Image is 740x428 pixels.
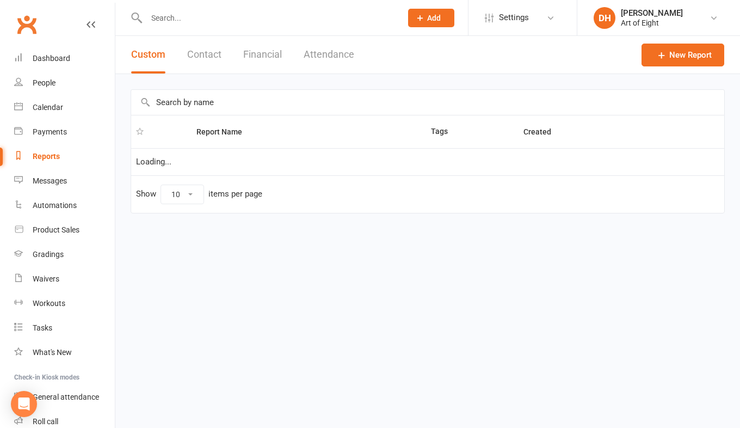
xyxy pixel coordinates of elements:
[14,144,115,169] a: Reports
[14,169,115,193] a: Messages
[621,18,683,28] div: Art of Eight
[14,291,115,316] a: Workouts
[594,7,615,29] div: DH
[208,189,262,199] div: items per page
[33,417,58,426] div: Roll call
[14,95,115,120] a: Calendar
[33,201,77,210] div: Automations
[33,176,67,185] div: Messages
[523,125,563,138] button: Created
[14,71,115,95] a: People
[621,8,683,18] div: [PERSON_NAME]
[243,36,282,74] button: Financial
[33,348,72,357] div: What's New
[642,44,724,66] a: New Report
[14,385,115,409] a: General attendance kiosk mode
[33,323,52,332] div: Tasks
[196,125,254,138] button: Report Name
[14,340,115,365] a: What's New
[131,90,724,115] input: Search by name
[33,225,79,234] div: Product Sales
[426,115,519,148] th: Tags
[143,10,394,26] input: Search...
[523,127,563,136] span: Created
[131,36,165,74] button: Custom
[14,120,115,144] a: Payments
[499,5,529,30] span: Settings
[33,393,99,401] div: General attendance
[33,127,67,136] div: Payments
[14,316,115,340] a: Tasks
[33,274,59,283] div: Waivers
[33,103,63,112] div: Calendar
[131,148,724,175] td: Loading...
[196,127,254,136] span: Report Name
[33,299,65,308] div: Workouts
[408,9,454,27] button: Add
[187,36,221,74] button: Contact
[14,267,115,291] a: Waivers
[33,78,55,87] div: People
[11,391,37,417] div: Open Intercom Messenger
[136,185,262,204] div: Show
[14,242,115,267] a: Gradings
[14,193,115,218] a: Automations
[14,46,115,71] a: Dashboard
[33,250,64,259] div: Gradings
[13,11,40,38] a: Clubworx
[304,36,354,74] button: Attendance
[14,218,115,242] a: Product Sales
[33,152,60,161] div: Reports
[427,14,441,22] span: Add
[33,54,70,63] div: Dashboard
